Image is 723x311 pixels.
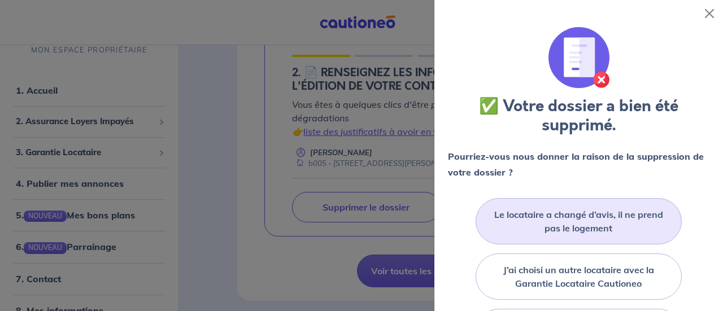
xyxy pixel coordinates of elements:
img: illu_annulation_contrat.svg [548,27,609,88]
label: Le locataire a changé d’avis, il ne prend pas le logement [490,208,668,235]
strong: Pourriez-vous nous donner la raison de la suppression de votre dossier ? [448,151,704,178]
button: Close [700,5,718,23]
h3: ✅ Votre dossier a bien été supprimé. [448,97,709,135]
label: J’ai choisi un autre locataire avec la Garantie Locataire Cautioneo [490,263,668,290]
